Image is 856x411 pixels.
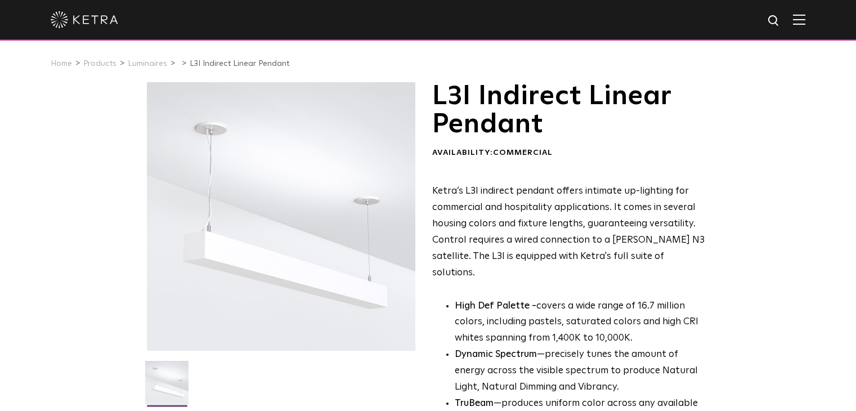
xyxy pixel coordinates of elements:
[455,399,494,408] strong: TruBeam
[493,149,553,157] span: Commercial
[432,184,706,281] p: Ketra’s L3I indirect pendant offers intimate up-lighting for commercial and hospitality applicati...
[455,350,537,359] strong: Dynamic Spectrum
[793,14,805,25] img: Hamburger%20Nav.svg
[455,298,706,347] p: covers a wide range of 16.7 million colors, including pastels, saturated colors and high CRI whit...
[190,60,289,68] a: L3I Indirect Linear Pendant
[767,14,781,28] img: search icon
[128,60,167,68] a: Luminaires
[455,347,706,396] li: —precisely tunes the amount of energy across the visible spectrum to produce Natural Light, Natur...
[83,60,116,68] a: Products
[455,301,536,311] strong: High Def Palette -
[432,148,706,159] div: Availability:
[51,11,118,28] img: ketra-logo-2019-white
[51,60,72,68] a: Home
[432,82,706,139] h1: L3I Indirect Linear Pendant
